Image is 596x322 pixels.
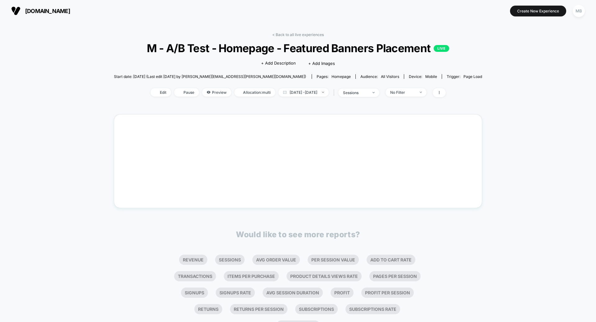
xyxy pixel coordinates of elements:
[215,255,245,265] li: Sessions
[25,8,70,14] span: [DOMAIN_NAME]
[174,88,199,97] span: Pause
[216,288,255,298] li: Signups Rate
[369,271,421,281] li: Pages Per Session
[510,6,566,16] button: Create New Experience
[360,74,399,79] div: Audience:
[332,74,351,79] span: homepage
[372,92,375,93] img: end
[345,304,400,314] li: Subscriptions Rate
[194,304,222,314] li: Returns
[224,271,279,281] li: Items Per Purchase
[343,90,368,95] div: sessions
[252,255,300,265] li: Avg Order Value
[332,88,338,97] span: |
[179,255,207,265] li: Revenue
[11,6,20,16] img: Visually logo
[381,74,399,79] span: All Visitors
[181,288,208,298] li: Signups
[234,88,275,97] span: Allocation: multi
[322,92,324,93] img: end
[295,304,338,314] li: Subscriptions
[317,74,351,79] div: Pages:
[404,74,442,79] span: Device:
[331,288,354,298] li: Profit
[447,74,482,79] div: Trigger:
[151,88,171,97] span: Edit
[174,271,216,281] li: Transactions
[573,5,585,17] div: MB
[463,74,482,79] span: Page Load
[434,45,449,52] p: LIVE
[261,60,296,66] span: + Add Description
[283,91,287,94] img: calendar
[420,92,422,93] img: end
[308,255,359,265] li: Per Session Value
[114,74,306,79] span: Start date: [DATE] (Last edit [DATE] by [PERSON_NAME][EMAIL_ADDRESS][PERSON_NAME][DOMAIN_NAME])
[278,88,329,97] span: [DATE] - [DATE]
[263,288,323,298] li: Avg Session Duration
[230,304,287,314] li: Returns Per Session
[361,288,414,298] li: Profit Per Session
[571,5,587,17] button: MB
[236,230,360,239] p: Would like to see more reports?
[272,32,324,37] a: < Back to all live experiences
[9,6,72,16] button: [DOMAIN_NAME]
[133,42,464,55] span: M - A/B Test - Homepage - Featured Banners Placement
[287,271,362,281] li: Product Details Views Rate
[202,88,231,97] span: Preview
[308,61,335,66] span: + Add Images
[367,255,415,265] li: Add To Cart Rate
[425,74,437,79] span: mobile
[390,90,415,95] div: No Filter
